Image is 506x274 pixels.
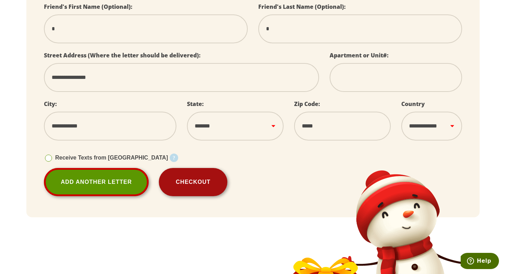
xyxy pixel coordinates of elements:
[55,155,168,161] span: Receive Texts from [GEOGRAPHIC_DATA]
[44,51,201,59] label: Street Address (Where the letter should be delivered):
[44,3,132,11] label: Friend's First Name (Optional):
[187,100,204,108] label: State:
[461,253,499,270] iframe: Opens a widget where you can find more information
[294,100,320,108] label: Zip Code:
[258,3,346,11] label: Friend's Last Name (Optional):
[44,100,57,108] label: City:
[401,100,425,108] label: Country
[44,168,149,196] a: Add Another Letter
[330,51,389,59] label: Apartment or Unit#:
[159,168,227,196] button: Checkout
